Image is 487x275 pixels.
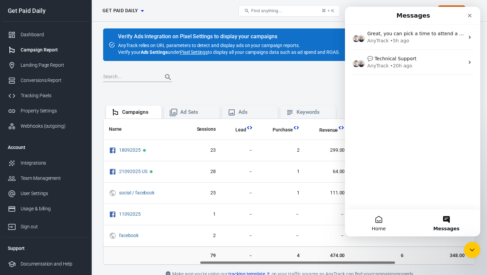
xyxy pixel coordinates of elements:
[141,49,168,55] strong: Ads Settings
[235,127,246,133] span: Lead
[227,127,246,133] span: Lead
[21,260,84,268] div: Documentation and Help
[322,8,334,13] div: ⌘ + K
[109,126,131,133] span: Name
[310,147,345,154] span: 299.00
[100,4,146,17] button: Get Paid Daily
[119,169,148,174] span: 21092025 US
[297,109,330,116] div: Keywords
[2,216,89,234] a: Sign out
[119,190,155,195] a: social / facebook
[109,126,122,133] span: Name
[464,242,480,258] iframe: Intercom live chat
[238,5,340,17] button: Find anything...⌘ + K
[102,6,138,15] span: Get Paid Daily
[188,190,216,196] span: 25
[264,147,300,154] span: 2
[103,73,157,82] input: Search...
[2,8,89,14] div: Get Paid Daily
[227,190,253,196] span: －
[310,168,345,175] span: 64.00
[22,24,273,29] span: Great, you can pick a time to attend a demo to learn how to use AnyTrack for Lead generation mark...
[180,109,214,116] div: Ad Sets
[319,127,338,134] span: Revenue
[264,127,293,133] span: Purchase
[310,232,345,239] span: －
[21,205,84,212] div: Usage & billing
[310,211,345,218] span: －
[2,42,89,58] a: Campaign Report
[310,190,345,196] span: 111.00
[21,62,84,69] div: Landing Page Report
[7,53,15,61] img: Jose avatar
[45,30,64,38] div: • 5h ago
[180,49,208,56] a: Pixel Settings
[119,211,141,217] a: 11092025
[2,73,89,88] a: Conversions Report
[2,201,89,216] a: Usage & billing
[2,27,89,42] a: Dashboard
[310,252,345,259] span: 474.00
[355,252,403,259] span: 6
[227,211,253,218] span: －
[2,240,89,256] li: Support
[118,34,340,56] div: AnyTrack relies on URL parameters to detect and display ads on your campaign reports. Verify your...
[188,126,216,133] span: Sessions
[21,31,84,38] div: Dashboard
[119,233,139,238] a: facebook
[150,170,153,173] span: Active
[2,171,89,186] a: Team Management
[109,146,116,154] svg: Facebook Ads
[264,252,300,259] span: 4
[143,149,146,152] span: Active
[188,211,216,218] span: 1
[319,126,338,134] span: Total revenue calculated by AnyTrack.
[188,252,216,259] span: 79
[21,123,84,130] div: Webhooks (outgoing)
[227,147,253,154] span: －
[109,210,116,218] svg: Facebook Ads
[119,233,140,238] span: facebook
[2,186,89,201] a: User Settings
[2,119,89,134] a: Webhooks (outgoing)
[119,212,142,216] span: 11092025
[2,58,89,73] a: Landing Page Report
[188,147,216,154] span: 23
[45,56,67,63] div: • 20h ago
[21,190,84,197] div: User Settings
[109,232,116,240] svg: UTM & Web Traffic
[2,88,89,103] a: Tracking Pixels
[21,77,84,84] div: Conversions Report
[414,252,465,259] span: 348.00
[119,169,147,174] a: 21092025 US
[188,168,216,175] span: 28
[160,69,176,85] button: Search
[438,5,465,16] button: Upgrade
[118,33,340,40] div: Verify Ads Integration on Pixel Settings to display your campaigns
[22,49,72,55] span: 💬 Technical Support
[310,126,338,134] span: Total revenue calculated by AnyTrack.
[273,127,293,133] span: Purchase
[246,124,253,131] svg: This column is calculated from AnyTrack real-time data
[27,219,41,224] span: Home
[227,168,253,175] span: －
[293,124,300,131] svg: This column is calculated from AnyTrack real-time data
[264,211,300,218] span: －
[2,155,89,171] a: Integrations
[227,232,253,239] span: －
[109,189,116,197] svg: UTM & Web Traffic
[119,148,142,152] span: 18092025
[68,203,135,230] button: Messages
[188,232,216,239] span: 2
[21,175,84,182] div: Team Management
[197,126,216,133] span: Sessions
[264,168,300,175] span: 1
[109,168,116,176] svg: Facebook Ads
[264,232,300,239] span: －
[103,119,475,265] div: scrollable content
[338,124,345,131] svg: This column is calculated from AnyTrack real-time data
[12,53,20,61] img: Laurent avatar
